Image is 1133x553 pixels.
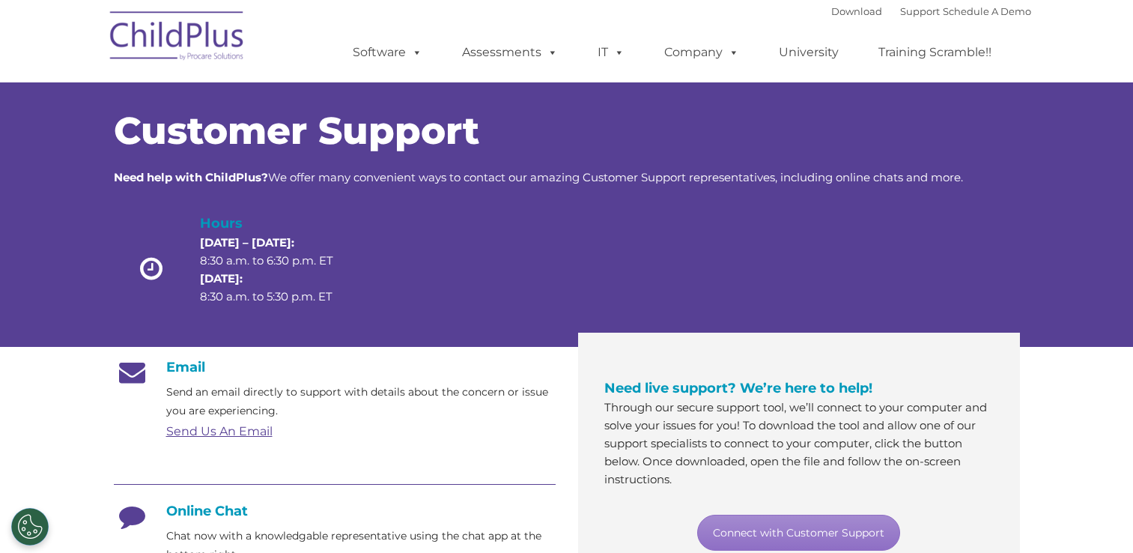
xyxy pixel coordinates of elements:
[114,170,963,184] span: We offer many convenient ways to contact our amazing Customer Support representatives, including ...
[114,503,556,519] h4: Online Chat
[200,235,294,250] strong: [DATE] – [DATE]:
[114,108,479,154] span: Customer Support
[831,5,1031,17] font: |
[166,383,556,420] p: Send an email directly to support with details about the concern or issue you are experiencing.
[863,37,1006,67] a: Training Scramble!!
[200,213,359,234] h4: Hours
[943,5,1031,17] a: Schedule A Demo
[200,271,243,285] strong: [DATE]:
[900,5,940,17] a: Support
[764,37,854,67] a: University
[604,380,872,396] span: Need live support? We’re here to help!
[604,399,994,489] p: Through our secure support tool, we’ll connect to your computer and solve your issues for you! To...
[200,234,359,306] p: 8:30 a.m. to 6:30 p.m. ET 8:30 a.m. to 5:30 p.m. ET
[697,515,900,551] a: Connect with Customer Support
[166,424,273,438] a: Send Us An Email
[11,508,49,546] button: Cookies Settings
[583,37,640,67] a: IT
[114,359,556,375] h4: Email
[447,37,573,67] a: Assessments
[649,37,754,67] a: Company
[831,5,882,17] a: Download
[338,37,437,67] a: Software
[103,1,252,76] img: ChildPlus by Procare Solutions
[114,170,268,184] strong: Need help with ChildPlus?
